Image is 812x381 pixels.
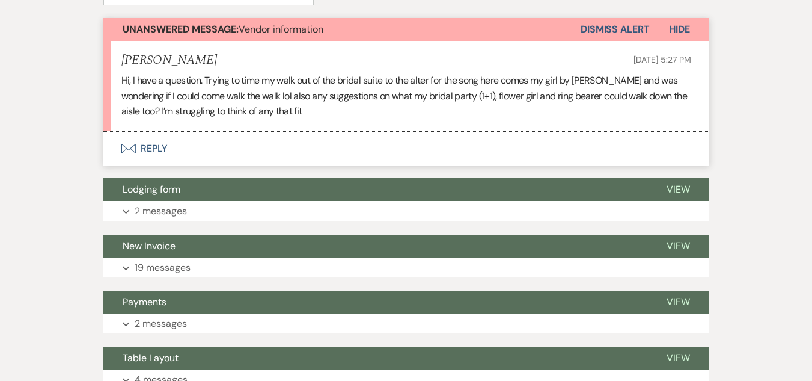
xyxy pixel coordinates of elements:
button: View [647,178,709,201]
span: Lodging form [123,183,180,196]
span: Vendor information [123,23,323,36]
strong: Unanswered Message: [123,23,239,36]
button: Unanswered Message:Vendor information [103,18,581,41]
button: Table Layout [103,347,647,370]
button: 2 messages [103,314,709,334]
button: Dismiss Alert [581,18,650,41]
button: 2 messages [103,201,709,221]
button: View [647,291,709,314]
button: New Invoice [103,235,647,258]
p: Hi, I have a question. Trying to time my walk out of the bridal suite to the alter for the song h... [121,73,691,119]
p: 2 messages [135,203,187,219]
span: View [667,352,690,364]
span: View [667,296,690,308]
button: Payments [103,291,647,314]
button: View [647,347,709,370]
p: 2 messages [135,316,187,332]
button: 19 messages [103,258,709,278]
button: Reply [103,132,709,166]
span: New Invoice [123,240,176,252]
span: Table Layout [123,352,179,364]
button: View [647,235,709,258]
span: Payments [123,296,166,308]
span: View [667,240,690,252]
span: View [667,183,690,196]
p: 19 messages [135,260,191,276]
button: Hide [650,18,709,41]
h5: [PERSON_NAME] [121,53,217,68]
span: Hide [669,23,690,36]
button: Lodging form [103,178,647,201]
span: [DATE] 5:27 PM [633,54,691,65]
